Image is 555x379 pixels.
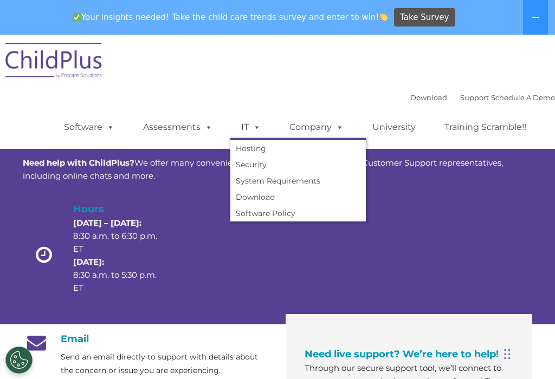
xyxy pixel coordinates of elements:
[68,7,392,28] span: Your insights needed! Take the child care trends survey and enter to win!
[73,257,104,267] strong: [DATE]:
[410,93,555,102] font: |
[394,8,455,27] a: Take Survey
[61,350,269,377] p: Send an email directly to support with details about the concern or issue you are experiencing.
[379,13,388,21] img: 👏
[5,347,33,374] button: Cookies Settings
[434,116,537,138] a: Training Scramble!!
[230,140,366,156] a: Hosting
[410,93,447,102] a: Download
[23,333,269,345] h4: Email
[53,116,125,138] a: Software
[73,217,159,295] p: 8:30 a.m. to 6:30 p.m. ET 8:30 a.m. to 5:30 p.m. ET
[230,205,366,221] a: Software Policy
[230,156,366,173] a: Security
[491,93,555,102] a: Schedule A Demo
[73,201,159,217] h4: Hours
[305,348,499,360] span: Need live support? We’re here to help!
[400,8,449,27] span: Take Survey
[460,93,489,102] a: Support
[73,13,81,21] img: ✅
[279,116,354,138] a: Company
[230,189,366,205] a: Download
[132,116,223,138] a: Assessments
[230,173,366,189] a: System Requirements
[73,218,141,228] strong: [DATE] – [DATE]:
[504,338,511,370] div: Drag
[362,116,427,138] a: University
[23,158,503,181] span: We offer many convenient ways to contact our amazing Customer Support representatives, including ...
[23,158,134,168] strong: Need help with ChildPlus?
[230,116,272,138] a: IT
[501,327,555,379] iframe: Chat Widget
